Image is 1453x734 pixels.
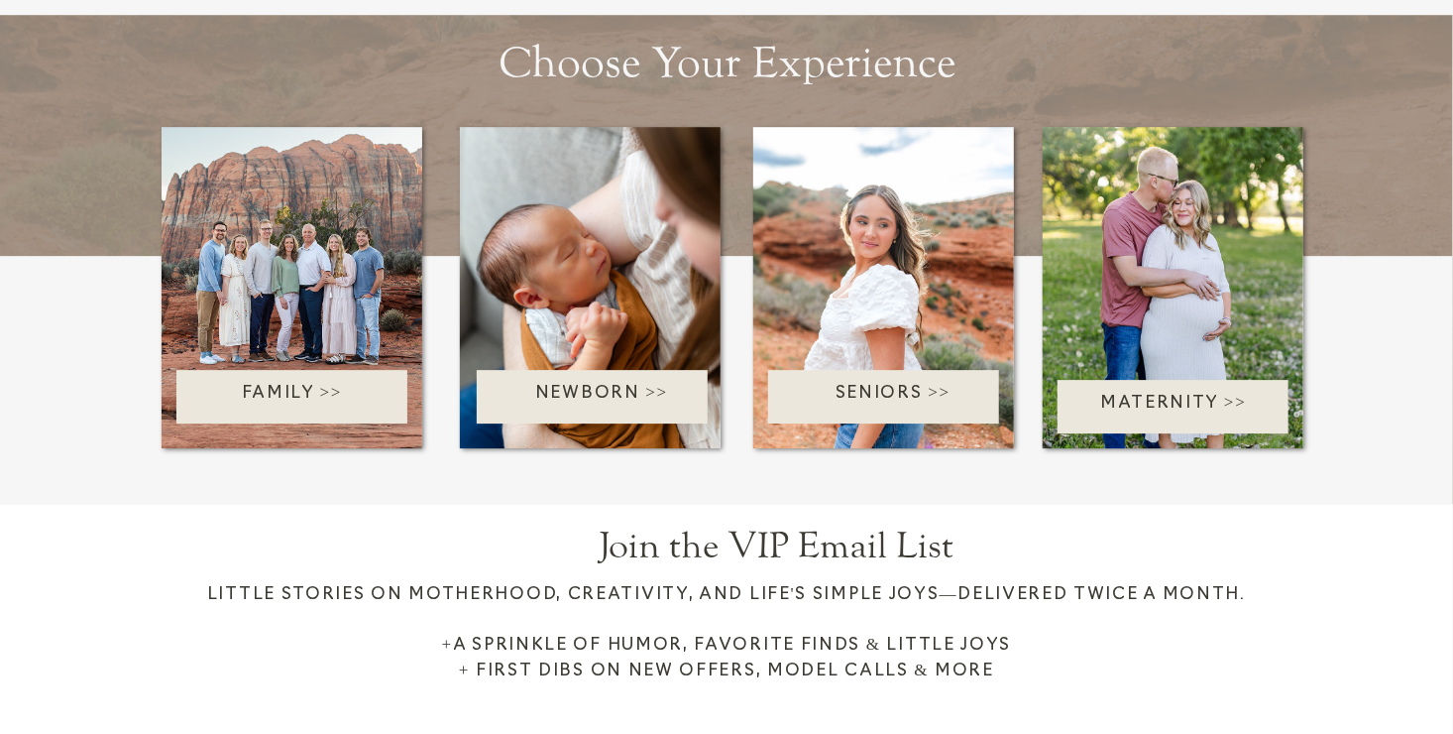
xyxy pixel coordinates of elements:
a: Newborn >> [477,381,726,413]
a: Family >> [151,381,433,413]
h2: Choose Your Experience [390,40,1064,104]
h3: Little stories on motherhood, creativity, and life's simple joys—delivered twice a month. +A spri... [132,582,1321,733]
h2: Join the VIP Email List [341,527,1212,567]
a: Seniors >> [768,381,1018,413]
a: Maternity >> [1049,391,1298,423]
